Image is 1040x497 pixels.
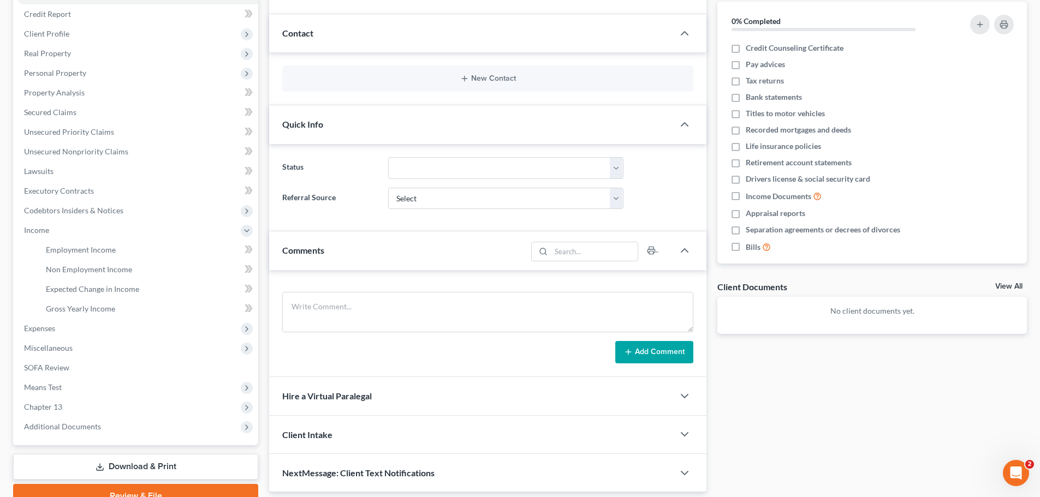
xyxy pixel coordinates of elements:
[746,141,821,152] span: Life insurance policies
[24,127,114,136] span: Unsecured Priority Claims
[24,29,69,38] span: Client Profile
[24,107,76,117] span: Secured Claims
[746,191,811,202] span: Income Documents
[24,422,101,431] span: Additional Documents
[24,343,73,352] span: Miscellaneous
[746,59,785,70] span: Pay advices
[282,245,324,255] span: Comments
[24,88,85,97] span: Property Analysis
[24,324,55,333] span: Expenses
[282,429,332,440] span: Client Intake
[24,363,69,372] span: SOFA Review
[46,304,115,313] span: Gross Yearly Income
[24,225,49,235] span: Income
[15,4,258,24] a: Credit Report
[46,245,116,254] span: Employment Income
[995,283,1023,290] a: View All
[726,306,1018,316] p: No client documents yet.
[37,279,258,299] a: Expected Change in Income
[15,161,258,181] a: Lawsuits
[746,224,900,235] span: Separation agreements or decrees of divorces
[37,240,258,260] a: Employment Income
[37,260,258,279] a: Non Employment Income
[746,208,805,219] span: Appraisal reports
[732,16,781,26] strong: 0% Completed
[746,242,760,253] span: Bills
[291,74,685,83] button: New Contact
[46,265,132,274] span: Non Employment Income
[746,92,802,103] span: Bank statements
[24,49,71,58] span: Real Property
[746,43,843,53] span: Credit Counseling Certificate
[46,284,139,294] span: Expected Change in Income
[15,83,258,103] a: Property Analysis
[551,242,638,261] input: Search...
[282,468,435,478] span: NextMessage: Client Text Notifications
[15,142,258,161] a: Unsecured Nonpriority Claims
[15,358,258,378] a: SOFA Review
[282,391,372,401] span: Hire a Virtual Paralegal
[24,166,54,176] span: Lawsuits
[24,68,86,77] span: Personal Property
[277,188,382,209] label: Referral Source
[15,122,258,142] a: Unsecured Priority Claims
[746,124,851,135] span: Recorded mortgages and deeds
[24,147,128,156] span: Unsecured Nonpriority Claims
[24,402,62,411] span: Chapter 13
[24,382,62,392] span: Means Test
[13,454,258,480] a: Download & Print
[746,75,784,86] span: Tax returns
[1025,460,1034,469] span: 2
[282,119,323,129] span: Quick Info
[24,9,71,19] span: Credit Report
[746,173,870,184] span: Drivers license & social security card
[746,108,825,119] span: Titles to motor vehicles
[15,181,258,201] a: Executory Contracts
[717,281,787,292] div: Client Documents
[746,157,852,168] span: Retirement account statements
[1003,460,1029,486] iframe: Intercom live chat
[277,157,382,179] label: Status
[615,341,693,364] button: Add Comment
[24,206,123,215] span: Codebtors Insiders & Notices
[282,28,313,38] span: Contact
[37,299,258,319] a: Gross Yearly Income
[24,186,94,195] span: Executory Contracts
[15,103,258,122] a: Secured Claims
